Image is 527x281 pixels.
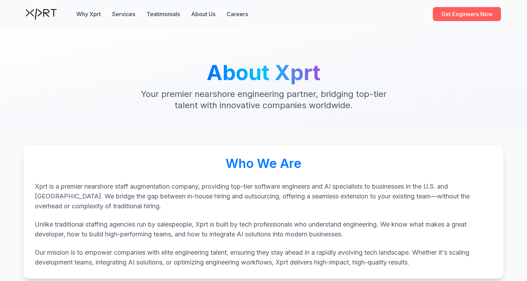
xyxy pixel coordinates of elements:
[207,60,320,85] span: About Xprt
[112,10,135,18] button: Services
[35,248,492,267] p: Our mission is to empower companies with elite engineering talent, ensuring they stay ahead in a ...
[76,10,101,18] button: Why Xprt
[433,7,501,21] a: Get Engineers Now
[35,156,492,170] h2: Who We Are
[227,10,248,18] a: Careers
[35,182,492,211] p: Xprt is a premier nearshore staff augmentation company, providing top-tier software engineers and...
[191,10,215,18] a: About Us
[147,10,180,18] button: Testimonials
[129,89,398,111] p: Your premier nearshore engineering partner, bridging top-tier talent with innovative companies wo...
[35,220,492,239] p: Unlike traditional staffing agencies run by salespeople, Xprt is built by tech professionals who ...
[26,8,57,20] img: Xprt Logo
